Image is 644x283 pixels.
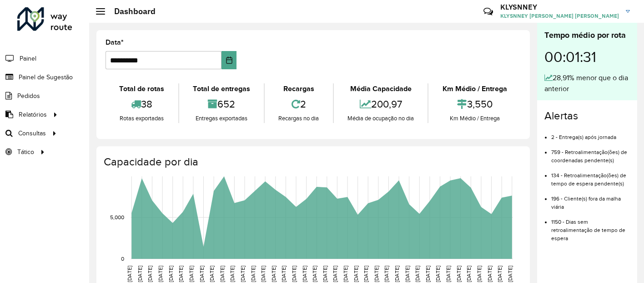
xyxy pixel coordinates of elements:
text: [DATE] [126,266,132,282]
text: 5,000 [110,214,124,220]
text: [DATE] [476,266,482,282]
div: 38 [108,94,176,114]
div: Tempo médio por rota [544,29,630,41]
text: [DATE] [383,266,389,282]
text: [DATE] [291,266,297,282]
text: [DATE] [302,266,307,282]
li: 1150 - Dias sem retroalimentação de tempo de espera [551,211,630,242]
div: Recargas [267,83,331,94]
span: Pedidos [17,91,40,101]
text: [DATE] [373,266,379,282]
li: 196 - Cliente(s) fora da malha viária [551,188,630,211]
label: Data [106,37,124,48]
div: 652 [181,94,262,114]
text: [DATE] [240,266,246,282]
div: Rotas exportadas [108,114,176,123]
span: Relatórios [19,110,47,119]
div: 3,550 [431,94,518,114]
text: [DATE] [209,266,215,282]
text: [DATE] [507,266,513,282]
text: [DATE] [404,266,410,282]
text: [DATE] [322,266,328,282]
text: [DATE] [394,266,400,282]
h2: Dashboard [105,6,156,16]
span: Consultas [18,129,46,138]
text: [DATE] [445,266,451,282]
text: [DATE] [178,266,184,282]
li: 2 - Entrega(s) após jornada [551,126,630,141]
text: [DATE] [137,266,143,282]
text: [DATE] [497,266,503,282]
text: [DATE] [312,266,317,282]
text: [DATE] [168,266,174,282]
h4: Capacidade por dia [104,155,521,169]
text: [DATE] [353,266,359,282]
text: [DATE] [414,266,420,282]
text: [DATE] [363,266,369,282]
div: 2 [267,94,331,114]
text: [DATE] [147,266,153,282]
span: Tático [17,147,34,157]
text: [DATE] [487,266,493,282]
li: 759 - Retroalimentação(ões) de coordenadas pendente(s) [551,141,630,165]
div: 00:01:31 [544,41,630,72]
text: [DATE] [271,266,277,282]
div: Recargas no dia [267,114,331,123]
text: [DATE] [250,266,256,282]
text: [DATE] [219,266,225,282]
button: Choose Date [221,51,236,69]
div: Km Médio / Entrega [431,114,518,123]
span: Painel [20,54,36,63]
div: Km Médio / Entrega [431,83,518,94]
text: [DATE] [260,266,266,282]
div: Média de ocupação no dia [336,114,426,123]
span: Painel de Sugestão [19,72,73,82]
li: 134 - Retroalimentação(ões) de tempo de espera pendente(s) [551,165,630,188]
text: [DATE] [342,266,348,282]
a: Contato Rápido [478,2,498,21]
text: [DATE] [229,266,235,282]
div: Média Capacidade [336,83,426,94]
text: [DATE] [466,266,472,282]
text: [DATE] [188,266,194,282]
text: [DATE] [157,266,163,282]
h4: Alertas [544,109,630,123]
text: 0 [121,256,124,262]
span: KLYSNNEY [PERSON_NAME] [PERSON_NAME] [500,12,619,20]
text: [DATE] [425,266,431,282]
div: 200,97 [336,94,426,114]
div: Total de rotas [108,83,176,94]
div: Total de entregas [181,83,262,94]
h3: KLYSNNEY [500,3,619,11]
text: [DATE] [199,266,205,282]
text: [DATE] [456,266,462,282]
text: [DATE] [435,266,441,282]
div: Entregas exportadas [181,114,262,123]
div: 28,91% menor que o dia anterior [544,72,630,94]
text: [DATE] [332,266,338,282]
text: [DATE] [281,266,287,282]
